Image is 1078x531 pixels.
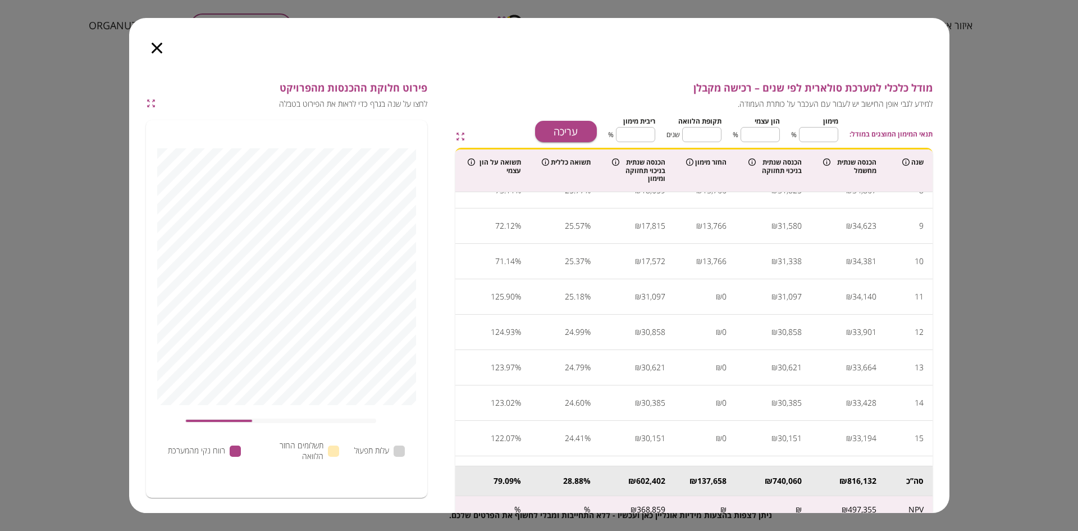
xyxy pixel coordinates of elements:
[716,288,722,305] div: ₪
[846,288,852,305] div: ₪
[160,99,427,110] span: לחצו על שנה בגרף כדי לראות את הפירוט בטבלה
[623,116,655,126] span: ריבית מימון
[491,324,515,341] div: 124.93
[168,446,225,456] span: רווח נקי מהמערכת
[491,465,515,482] div: 121.13
[846,359,852,376] div: ₪
[636,475,665,487] div: 602,402
[915,394,924,411] div: 14
[584,465,591,482] div: %
[778,359,802,376] div: 30,621
[722,394,727,411] div: 0
[771,253,778,270] div: ₪
[641,288,665,305] div: 31,097
[565,394,584,411] div: 24.60
[641,217,665,234] div: 17,815
[515,394,521,411] div: %
[894,475,924,487] div: סה’’כ
[791,129,797,140] span: %
[722,465,727,482] div: 0
[773,475,802,487] div: 740,060
[915,253,924,270] div: 10
[778,324,802,341] div: 30,858
[515,217,521,234] div: %
[722,324,727,341] div: 0
[852,394,876,411] div: 33,428
[778,288,802,305] div: 31,097
[846,253,852,270] div: ₪
[257,441,323,461] span: תשלומים החזר הלוואה
[468,158,521,175] div: תשואה על הון עצמי
[608,129,614,140] span: %
[915,465,924,482] div: 16
[846,465,852,482] div: ₪
[847,475,876,487] div: 816,132
[641,253,665,270] div: 17,572
[514,475,521,487] div: %
[716,324,722,341] div: ₪
[702,253,727,270] div: 13,766
[515,324,521,341] div: %
[515,430,521,447] div: %
[635,465,641,482] div: ₪
[852,430,876,447] div: 33,194
[839,475,847,487] div: ₪
[852,465,876,482] div: 32,962
[584,394,591,411] div: %
[771,324,778,341] div: ₪
[778,430,802,447] div: 30,151
[515,359,521,376] div: %
[539,158,591,166] div: תשואה כללית
[796,505,802,515] div: ₪
[491,359,515,376] div: 123.97
[778,217,802,234] div: 31,580
[565,430,584,447] div: 24.41
[491,394,515,411] div: 123.02
[494,475,514,487] div: 79.09
[635,217,641,234] div: ₪
[852,288,876,305] div: 34,140
[849,129,933,139] span: תנאי המימון המוצגים במודל:
[666,129,680,140] span: שנים
[515,288,521,305] div: %
[641,359,665,376] div: 30,621
[771,394,778,411] div: ₪
[716,359,722,376] div: ₪
[641,324,665,341] div: 30,858
[852,253,876,270] div: 34,381
[491,430,515,447] div: 122.07
[641,465,665,482] div: 29,919
[565,465,584,482] div: 24.23
[641,394,665,411] div: 30,385
[823,158,876,175] div: הכנסה שנתית מחשמל
[628,475,636,487] div: ₪
[678,116,721,126] span: תקופת הלוואה
[846,324,852,341] div: ₪
[689,475,697,487] div: ₪
[584,324,591,341] div: %
[771,430,778,447] div: ₪
[915,288,924,305] div: 11
[778,465,802,482] div: 29,919
[479,82,933,94] span: מודל כלכלי למערכת סולארית לפי שנים – רכישה מקבלן
[635,288,641,305] div: ₪
[565,359,584,376] div: 24.79
[584,217,591,234] div: %
[755,116,780,126] span: הון עצמי
[733,129,738,140] span: %
[765,475,773,487] div: ₪
[722,359,727,376] div: 0
[771,288,778,305] div: ₪
[637,505,665,515] div: 368,859
[722,288,727,305] div: 0
[584,359,591,376] div: %
[778,394,802,411] div: 30,385
[160,82,427,94] span: פירוט חלוקת ההכנסות מהפרויקט
[696,217,702,234] div: ₪
[635,394,641,411] div: ₪
[915,324,924,341] div: 12
[535,121,597,142] button: עריכה
[716,430,722,447] div: ₪
[771,217,778,234] div: ₪
[635,253,641,270] div: ₪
